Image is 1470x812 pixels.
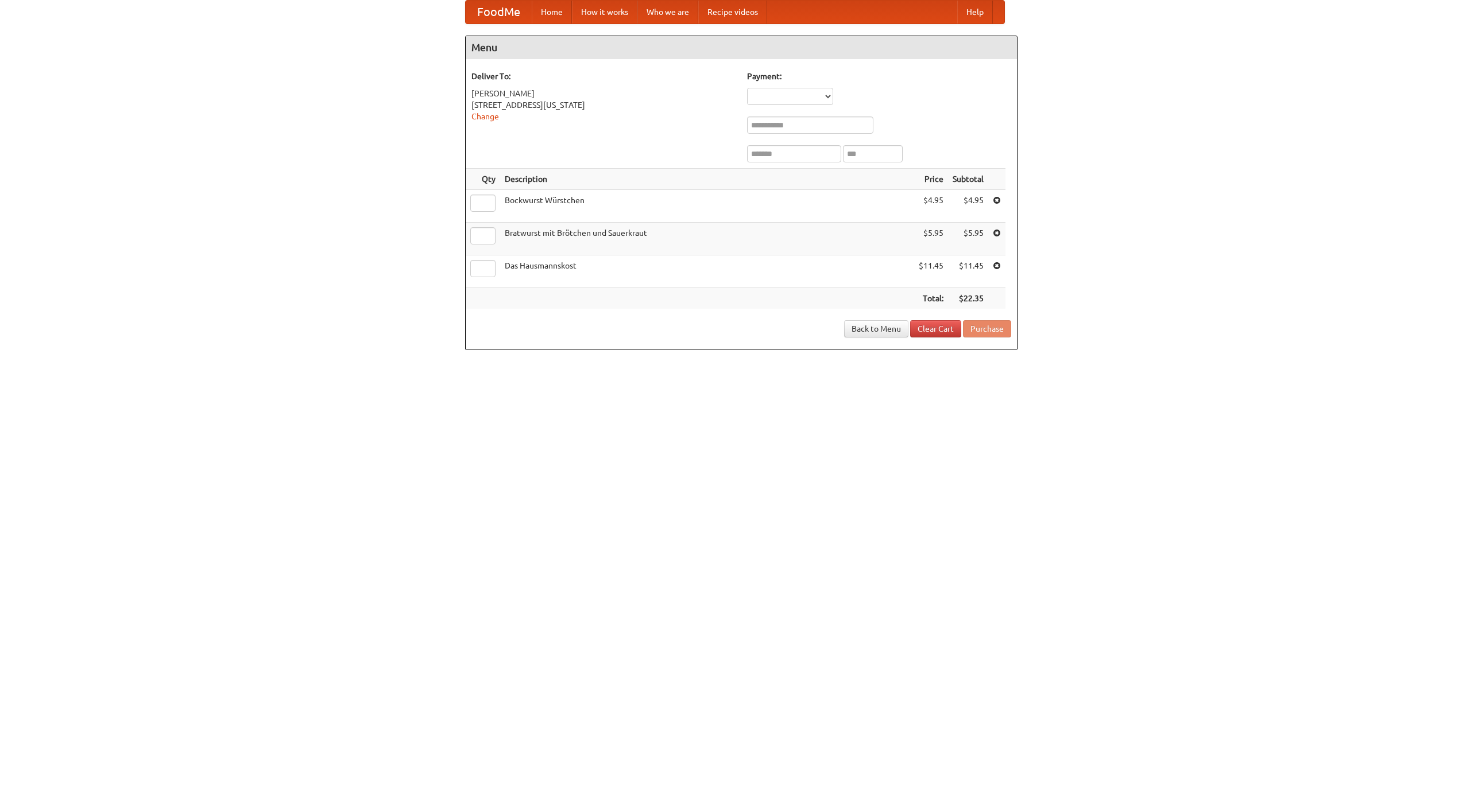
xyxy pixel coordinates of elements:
[948,255,988,288] td: $11.45
[500,169,914,190] th: Description
[471,71,736,82] h5: Deliver To:
[747,71,1011,82] h5: Payment:
[914,190,948,223] td: $4.95
[466,1,532,24] a: FoodMe
[471,112,499,121] a: Change
[466,36,1017,59] h4: Menu
[914,169,948,190] th: Price
[500,190,914,223] td: Bockwurst Würstchen
[957,1,993,24] a: Help
[914,288,948,309] th: Total:
[466,169,500,190] th: Qty
[698,1,767,24] a: Recipe videos
[471,99,736,111] div: [STREET_ADDRESS][US_STATE]
[963,320,1011,337] button: Purchase
[948,288,988,309] th: $22.35
[500,255,914,288] td: Das Hausmannskost
[500,223,914,255] td: Bratwurst mit Brötchen und Sauerkraut
[572,1,637,24] a: How it works
[948,190,988,223] td: $4.95
[910,320,961,337] a: Clear Cart
[532,1,572,24] a: Home
[844,320,908,337] a: Back to Menu
[637,1,698,24] a: Who we are
[948,169,988,190] th: Subtotal
[914,255,948,288] td: $11.45
[471,88,736,99] div: [PERSON_NAME]
[914,223,948,255] td: $5.95
[948,223,988,255] td: $5.95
